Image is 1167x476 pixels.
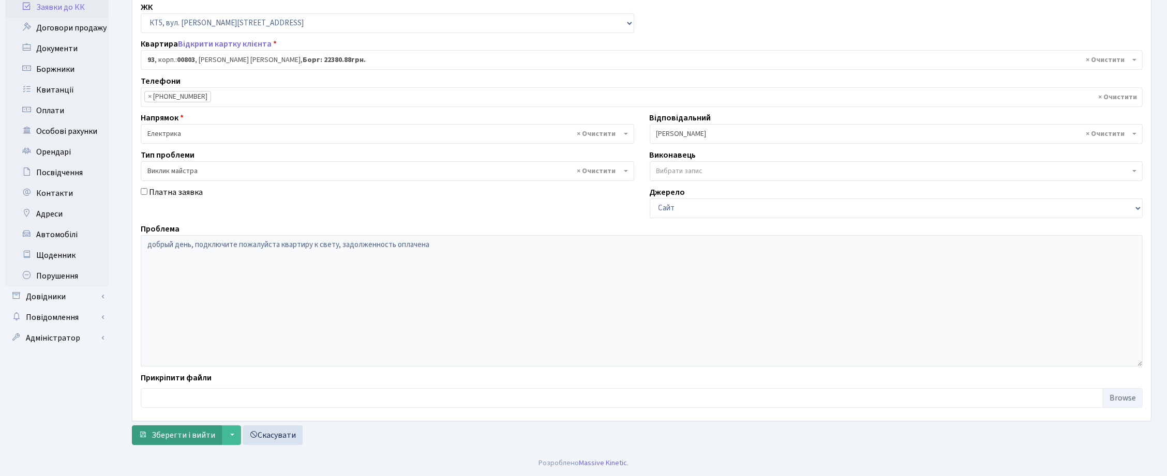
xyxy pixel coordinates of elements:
[141,372,212,384] label: Прикріпити файли
[141,223,179,235] label: Проблема
[147,55,1130,65] span: <b>93</b>, корп.: <b>00803</b>, Мажуго Олег Васильович, <b>Борг: 22380.88грн.</b>
[579,457,627,468] a: Massive Kinetic
[538,457,629,469] div: Розроблено .
[1086,55,1125,65] span: Видалити всі елементи
[5,224,109,245] a: Автомобілі
[5,100,109,121] a: Оплати
[144,91,211,102] li: +380975637982
[5,328,109,348] a: Адміністратор
[5,286,109,307] a: Довідники
[303,55,366,65] b: Борг: 22380.88грн.
[650,112,711,124] label: Відповідальний
[650,186,685,198] label: Джерело
[141,1,153,13] label: ЖК
[141,149,194,161] label: Тип проблеми
[141,124,634,144] span: Електрика
[5,204,109,224] a: Адреси
[650,149,696,161] label: Виконавець
[1098,92,1137,102] span: Видалити всі елементи
[650,124,1143,144] span: Кладко Т.М.
[147,166,621,176] span: Виклик майстра
[656,166,703,176] span: Вибрати запис
[5,142,109,162] a: Орендарі
[577,129,616,139] span: Видалити всі елементи
[5,162,109,183] a: Посвідчення
[5,245,109,266] a: Щоденник
[5,38,109,59] a: Документи
[141,161,634,181] span: Виклик майстра
[149,186,203,198] label: Платна заявка
[5,183,109,204] a: Контакти
[5,121,109,142] a: Особові рахунки
[177,55,195,65] b: 00803
[147,129,621,139] span: Електрика
[5,307,109,328] a: Повідомлення
[141,235,1143,366] textarea: добрый день, подключите пожалуйста квартиру к свету, задолженность оплачена
[148,91,152,102] span: ×
[141,112,184,124] label: Напрямок
[5,266,109,286] a: Порушення
[5,80,109,100] a: Квитанції
[1086,129,1125,139] span: Видалити всі елементи
[656,129,1130,139] span: Кладко Т.М.
[5,18,109,38] a: Договори продажу
[178,38,272,50] a: Відкрити картку клієнта
[141,38,277,50] label: Квартира
[132,425,222,445] button: Зберегти і вийти
[577,166,616,176] span: Видалити всі елементи
[152,429,215,441] span: Зберегти і вийти
[141,75,181,87] label: Телефони
[243,425,303,445] a: Скасувати
[5,59,109,80] a: Боржники
[141,50,1143,70] span: <b>93</b>, корп.: <b>00803</b>, Мажуго Олег Васильович, <b>Борг: 22380.88грн.</b>
[147,55,155,65] b: 93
